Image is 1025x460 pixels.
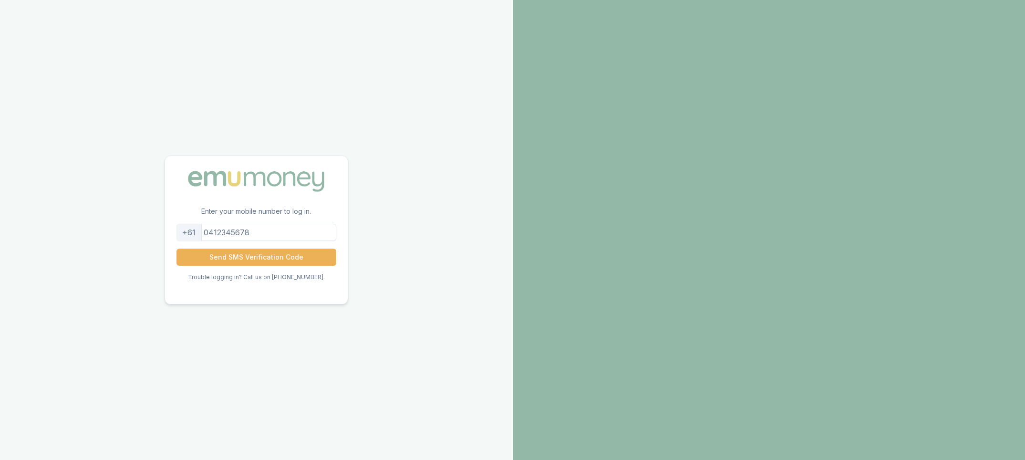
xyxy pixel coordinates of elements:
p: Trouble logging in? Call us on [PHONE_NUMBER]. [188,273,325,281]
div: +61 [176,224,202,241]
input: 0412345678 [176,224,336,241]
button: Send SMS Verification Code [176,249,336,266]
img: Emu Money [185,167,328,195]
p: Enter your mobile number to log in. [165,207,348,224]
